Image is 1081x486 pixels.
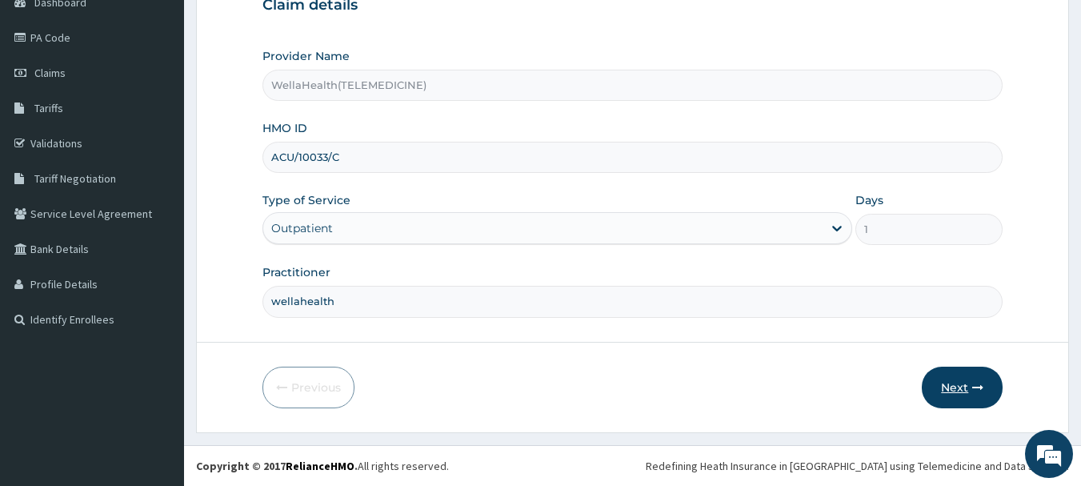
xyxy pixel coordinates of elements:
[30,80,65,120] img: d_794563401_company_1708531726252_794563401
[8,319,305,376] textarea: Type your message and hit 'Enter'
[922,367,1003,408] button: Next
[93,143,221,304] span: We're online!
[34,66,66,80] span: Claims
[262,367,354,408] button: Previous
[262,120,307,136] label: HMO ID
[34,171,116,186] span: Tariff Negotiation
[262,264,330,280] label: Practitioner
[855,192,883,208] label: Days
[196,459,358,473] strong: Copyright © 2017 .
[271,220,333,236] div: Outpatient
[83,90,269,110] div: Chat with us now
[286,459,354,473] a: RelianceHMO
[262,142,1003,173] input: Enter HMO ID
[34,101,63,115] span: Tariffs
[646,458,1069,474] div: Redefining Heath Insurance in [GEOGRAPHIC_DATA] using Telemedicine and Data Science!
[262,8,301,46] div: Minimize live chat window
[262,48,350,64] label: Provider Name
[262,286,1003,317] input: Enter Name
[262,192,350,208] label: Type of Service
[184,445,1081,486] footer: All rights reserved.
